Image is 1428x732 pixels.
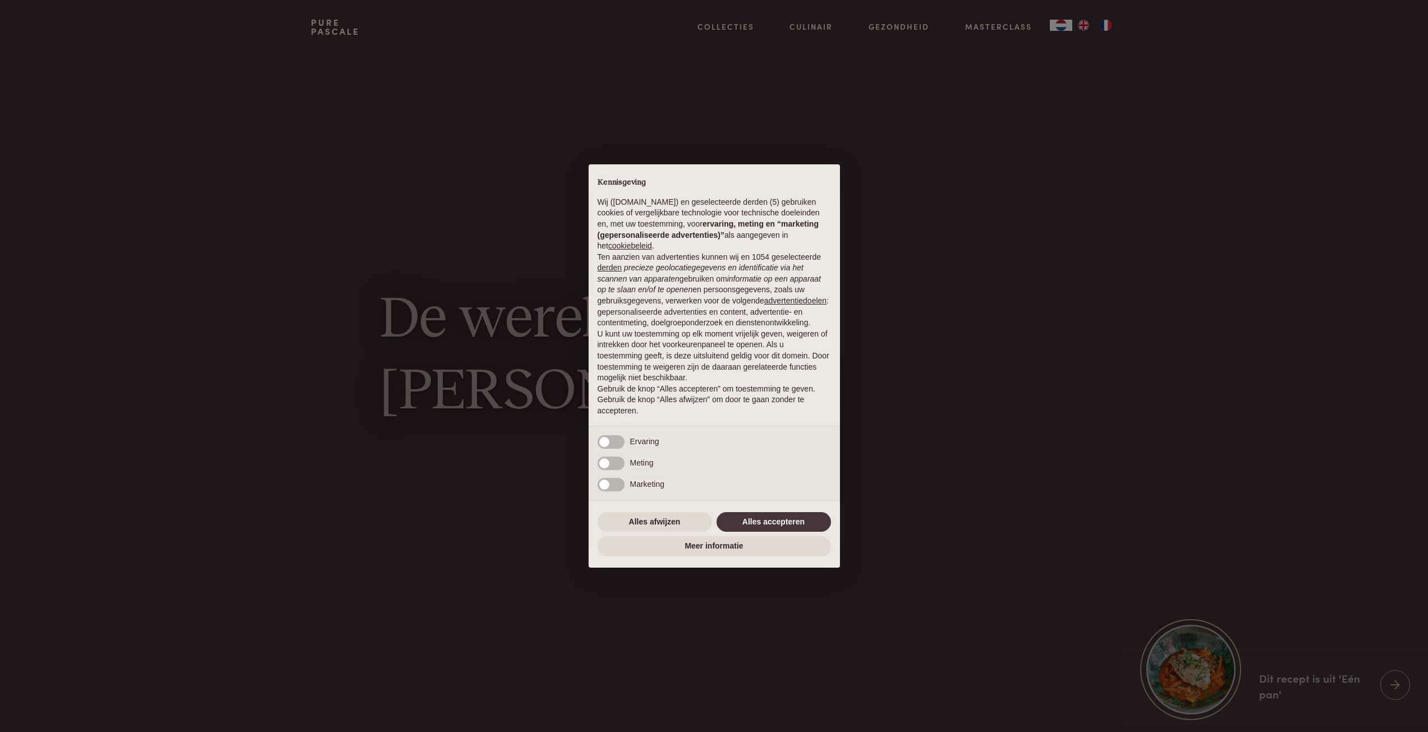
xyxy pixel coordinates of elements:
a: cookiebeleid [608,241,652,250]
strong: ervaring, meting en “marketing (gepersonaliseerde advertenties)” [598,219,819,240]
button: Meer informatie [598,536,831,556]
button: Alles afwijzen [598,512,712,532]
p: Ten aanzien van advertenties kunnen wij en 1054 geselecteerde gebruiken om en persoonsgegevens, z... [598,252,831,329]
p: Gebruik de knop “Alles accepteren” om toestemming te geven. Gebruik de knop “Alles afwijzen” om d... [598,384,831,417]
em: informatie op een apparaat op te slaan en/of te openen [598,274,821,294]
span: Meting [630,458,654,467]
em: precieze geolocatiegegevens en identificatie via het scannen van apparaten [598,263,803,283]
h2: Kennisgeving [598,178,831,188]
p: Wij ([DOMAIN_NAME]) en geselecteerde derden (5) gebruiken cookies of vergelijkbare technologie vo... [598,197,831,252]
span: Ervaring [630,437,659,446]
span: Marketing [630,480,664,489]
button: Alles accepteren [717,512,831,532]
p: U kunt uw toestemming op elk moment vrijelijk geven, weigeren of intrekken door het voorkeurenpan... [598,329,831,384]
button: advertentiedoelen [764,296,827,307]
button: derden [598,263,622,274]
